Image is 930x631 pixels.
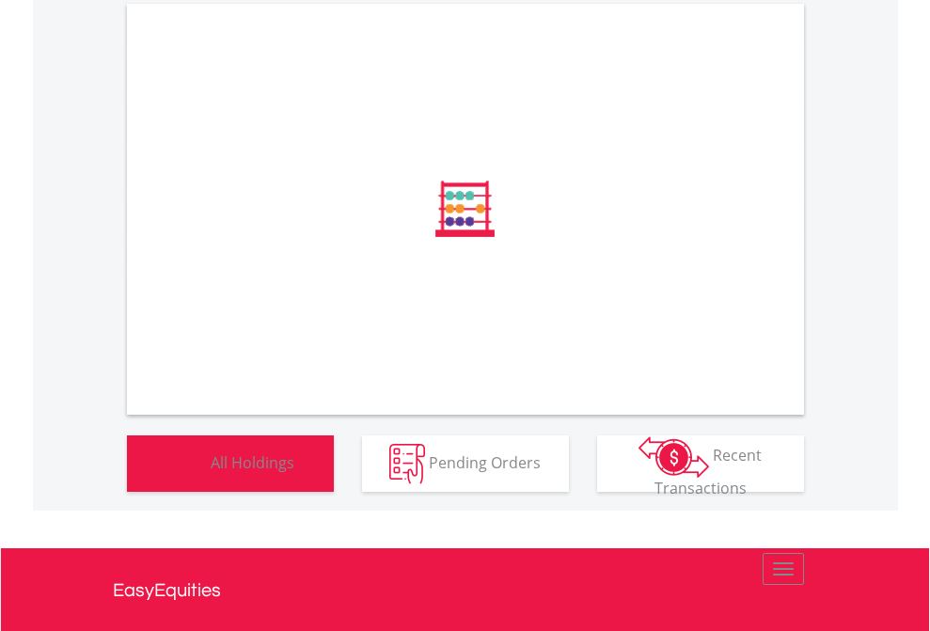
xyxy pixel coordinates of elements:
[211,451,294,472] span: All Holdings
[389,444,425,484] img: pending_instructions-wht.png
[362,435,569,492] button: Pending Orders
[597,435,804,492] button: Recent Transactions
[429,451,541,472] span: Pending Orders
[638,436,709,478] img: transactions-zar-wht.png
[166,444,207,484] img: holdings-wht.png
[127,435,334,492] button: All Holdings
